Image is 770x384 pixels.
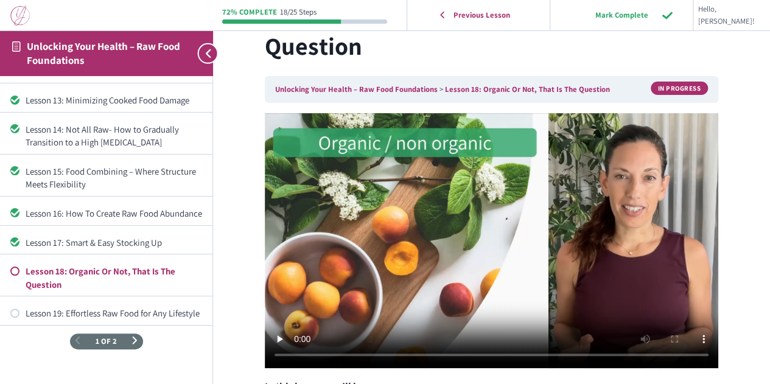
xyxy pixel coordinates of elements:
[446,10,518,20] span: Previous Lesson
[10,166,19,175] div: Completed
[10,208,19,217] div: Completed
[410,2,546,27] a: Previous Lesson
[698,3,755,28] span: Hello, [PERSON_NAME]!
[26,265,202,291] div: Lesson 18: Organic Or Not, That Is The Question
[10,307,202,319] a: Not started Lesson 19: Effortless Raw Food for Any Lifestyle
[10,207,202,220] a: Completed Lesson 16: How To Create Raw Food Abundance
[10,267,19,276] div: Not started
[564,2,679,27] input: Mark Complete
[26,165,202,191] div: Lesson 15: Food Combining – Where Structure Meets Flexibility
[10,96,19,105] div: Completed
[10,265,202,291] a: Not started Lesson 18: Organic Or Not, That Is The Question
[10,309,19,318] div: Not started
[26,94,202,106] div: Lesson 13: Minimizing Cooked Food Damage
[10,94,202,106] a: Completed Lesson 13: Minimizing Cooked Food Damage
[445,84,610,94] a: Lesson 18: Organic Or Not, That Is The Question
[96,338,117,346] span: 1 of 2
[27,40,180,67] a: Unlocking Your Health – Raw Food Foundations
[26,207,202,220] div: Lesson 16: How To Create Raw Food Abundance
[10,237,19,246] div: Completed
[280,9,317,16] div: 18/25 Steps
[265,76,718,103] nav: Breadcrumbs
[26,307,202,319] div: Lesson 19: Effortless Raw Food for Any Lifestyle
[131,337,139,346] a: Next Page
[10,124,19,133] div: Completed
[651,82,709,95] div: In Progress
[222,9,277,16] div: 72% Complete
[275,84,438,94] a: Unlocking Your Health – Raw Food Foundations
[26,236,202,249] div: Lesson 17: Smart & Easy Stocking Up
[26,123,202,149] div: Lesson 14: Not All Raw- How to Gradually Transition to a High [MEDICAL_DATA]
[10,236,202,249] a: Completed Lesson 17: Smart & Easy Stocking Up
[10,123,202,149] a: Completed Lesson 14: Not All Raw- How to Gradually Transition to a High [MEDICAL_DATA]
[191,30,213,76] button: Toggle sidebar navigation
[10,165,202,191] a: Completed Lesson 15: Food Combining – Where Structure Meets Flexibility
